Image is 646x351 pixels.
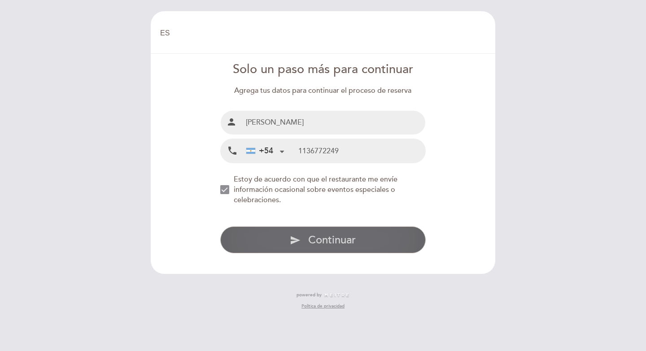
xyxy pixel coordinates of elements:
input: Teléfono Móvil [298,139,425,163]
span: Continuar [308,234,356,247]
img: MEITRE [324,293,349,298]
button: send Continuar [220,226,426,253]
i: person [226,117,237,127]
div: +54 [246,145,273,157]
span: Estoy de acuerdo con que el restaurante me envíe información ocasional sobre eventos especiales o... [234,175,397,204]
div: Agrega tus datos para continuar el proceso de reserva [220,86,426,96]
a: powered by [297,292,349,298]
div: Argentina: +54 [243,139,288,162]
md-checkbox: NEW_MODAL_AGREE_RESTAURANT_SEND_OCCASIONAL_INFO [220,174,426,205]
span: powered by [297,292,322,298]
div: Solo un paso más para continuar [220,61,426,78]
i: send [290,235,301,246]
a: Política de privacidad [301,303,345,309]
input: Nombre y Apellido [242,111,426,134]
i: local_phone [227,145,238,156]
